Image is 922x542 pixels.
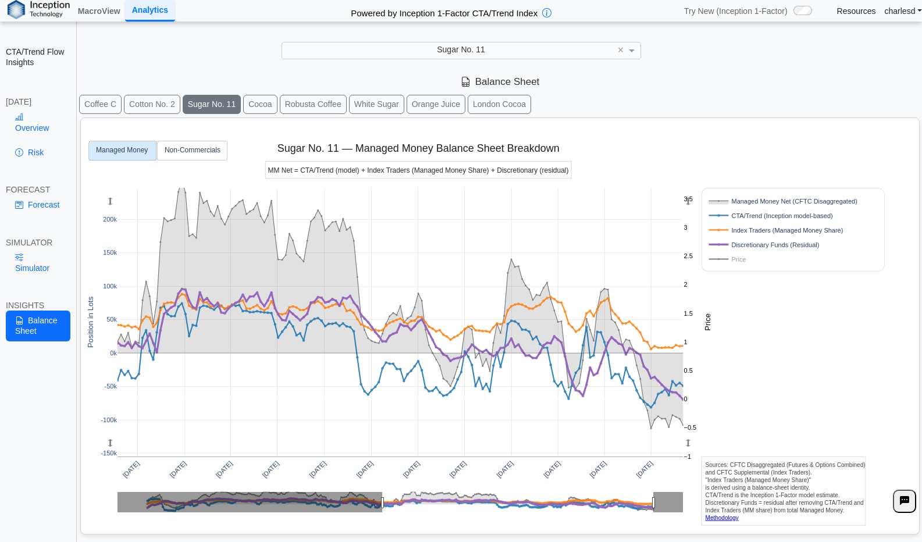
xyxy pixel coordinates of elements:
a: Overview [6,108,70,138]
button: London Cocoa [468,95,531,114]
a: Risk [6,142,70,162]
button: Cocoa [243,95,277,114]
tspan: Discretionary Funds = residual after removing CTA/Trend and [706,500,864,506]
a: MacroView [73,1,125,21]
div: [DATE] [6,97,70,107]
a: Resources [837,6,876,16]
h2: Powered by Inception 1-Factor CTA/Trend Index [346,3,542,19]
button: White Sugar [349,95,404,114]
a: charlesd [885,6,922,16]
span: Sugar No. 11 [437,45,485,54]
button: Cotton No. 2 [124,95,180,114]
tspan: Sources: CFTC Disaggregated (Futures & Options Combined) [706,462,866,468]
div: SIMULATOR [6,237,70,248]
button: Coffee C [79,95,122,114]
a: Simulator [6,248,70,278]
h2: CTA/Trend Flow Insights [6,47,70,67]
tspan: is derived using a balance-sheet identity. [706,484,810,491]
div: INSIGHTS [6,300,70,311]
span: Try New (Inception 1-Factor) [684,6,788,16]
button: Sugar No. 11 [183,95,241,114]
a: Forecast [6,195,70,215]
text: Managed Money [96,146,148,154]
a: Balance Sheet [6,311,70,341]
tspan: Index Traders (MM share) from total Managed Money. [706,507,845,514]
button: Robusta Coffee [280,95,347,114]
tspan: and CFTC Supplemental (Index Traders). [706,469,812,476]
text: Non-Commercials [165,146,220,154]
tspan: CTA/Trend is the Inception 1-Factor model estimate. [706,492,840,498]
span: × [618,45,624,55]
tspan: "Index Traders (Managed Money Share)" [706,477,811,483]
span: Clear value [616,42,626,59]
div: FORECAST [6,184,70,195]
button: Orange Juice [407,95,465,114]
span: Balance Sheet [461,76,540,87]
a: Methodology [706,515,739,521]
